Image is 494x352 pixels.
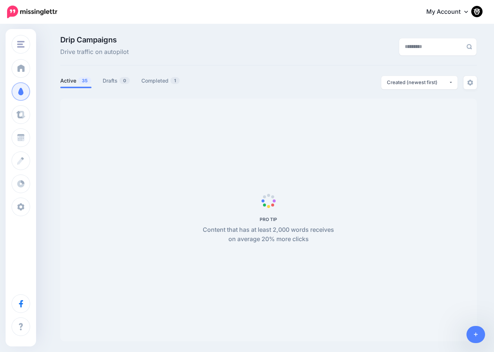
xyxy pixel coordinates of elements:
a: Active35 [60,76,92,85]
span: 1 [170,77,180,84]
a: Drafts0 [103,76,130,85]
h5: PRO TIP [199,217,338,222]
span: Drive traffic on autopilot [60,47,129,57]
span: 35 [78,77,91,84]
img: settings-grey.png [467,80,473,86]
a: My Account [419,3,483,21]
div: Created (newest first) [387,79,449,86]
span: 0 [119,77,130,84]
img: menu.png [17,41,25,48]
button: Created (newest first) [381,76,458,89]
img: search-grey-6.png [466,44,472,49]
img: Missinglettr [7,6,57,18]
a: Completed1 [141,76,180,85]
span: Drip Campaigns [60,36,129,44]
p: Content that has at least 2,000 words receives on average 20% more clicks [199,225,338,244]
